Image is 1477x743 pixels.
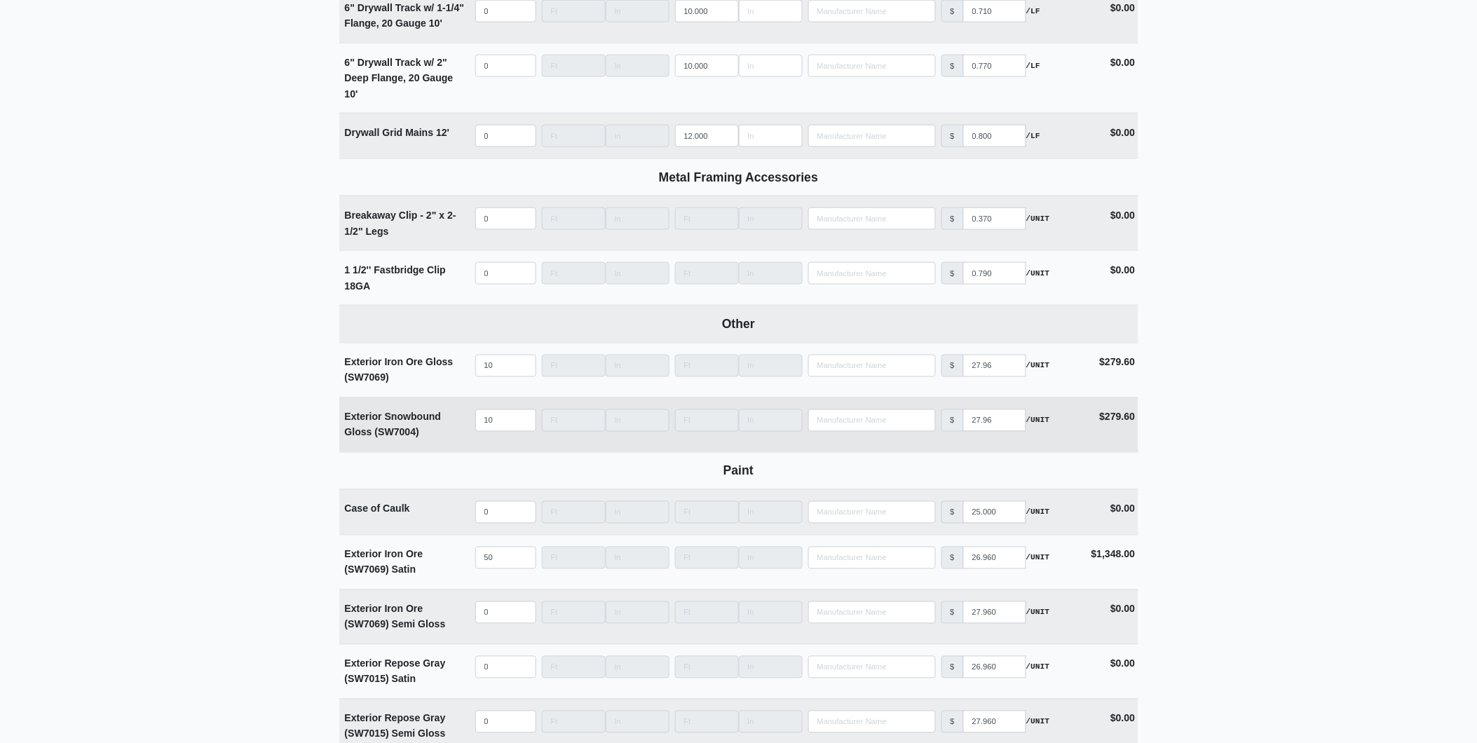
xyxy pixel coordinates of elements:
[739,55,803,77] input: Length
[808,55,936,77] input: Search
[542,547,606,569] input: Length
[345,127,450,138] strong: Drywall Grid Mains
[475,601,536,624] input: quantity
[941,55,964,77] div: $
[963,601,1026,624] input: manufacturer
[739,501,803,524] input: Length
[345,713,446,740] strong: Exterior Repose Gray (SW7015) Semi Gloss
[542,601,606,624] input: Length
[808,262,936,285] input: Search
[941,501,964,524] div: $
[606,409,669,432] input: Length
[675,711,739,733] input: Length
[542,711,606,733] input: Length
[1100,411,1136,423] strong: $279.60
[808,501,936,524] input: Search
[963,55,1026,77] input: manufacturer
[941,125,964,147] div: $
[1026,552,1050,564] strong: /UNIT
[1026,130,1040,142] strong: /LF
[475,656,536,679] input: quantity
[429,18,442,29] span: 10'
[475,409,536,432] input: quantity
[739,656,803,679] input: Length
[475,262,536,285] input: quantity
[1026,716,1050,728] strong: /UNIT
[475,547,536,569] input: quantity
[1110,604,1135,615] strong: $0.00
[675,656,739,679] input: Length
[345,2,465,29] strong: 6" Drywall Track w/ 1-1/4" Flange, 20 Gauge
[808,656,936,679] input: Search
[345,549,423,576] strong: Exterior Iron Ore (SW7069) Satin
[542,207,606,230] input: Length
[808,409,936,432] input: Search
[606,547,669,569] input: Length
[1100,357,1136,368] strong: $279.60
[963,125,1026,147] input: manufacturer
[963,656,1026,679] input: manufacturer
[1110,658,1135,669] strong: $0.00
[542,355,606,377] input: Length
[1110,503,1135,514] strong: $0.00
[606,501,669,524] input: Length
[1110,2,1135,13] strong: $0.00
[542,262,606,285] input: Length
[345,503,410,514] strong: Case of Caulk
[941,355,964,377] div: $
[739,355,803,377] input: Length
[675,501,739,524] input: Length
[1110,57,1135,68] strong: $0.00
[436,127,449,138] span: 12'
[1026,606,1050,619] strong: /UNIT
[963,207,1026,230] input: manufacturer
[1026,212,1050,225] strong: /UNIT
[941,262,964,285] div: $
[808,125,936,147] input: Search
[739,125,803,147] input: Length
[475,355,536,377] input: quantity
[941,547,964,569] div: $
[675,355,739,377] input: Length
[345,357,454,384] strong: Exterior Iron Ore Gloss (SW7069)
[941,409,964,432] div: $
[739,409,803,432] input: Length
[963,262,1026,285] input: manufacturer
[722,317,755,331] b: Other
[542,55,606,77] input: Length
[1110,264,1135,275] strong: $0.00
[739,547,803,569] input: Length
[675,125,739,147] input: Length
[606,711,669,733] input: Length
[345,604,446,631] strong: Exterior Iron Ore (SW7069) Semi Gloss
[808,207,936,230] input: Search
[963,711,1026,733] input: manufacturer
[475,207,536,230] input: quantity
[739,262,803,285] input: Length
[739,711,803,733] input: Length
[739,207,803,230] input: Length
[1026,506,1050,519] strong: /UNIT
[345,658,446,686] strong: Exterior Repose Gray (SW7015) Satin
[345,57,454,100] strong: 6" Drywall Track w/ 2" Deep Flange, 20 Gauge
[1110,127,1135,138] strong: $0.00
[659,170,818,184] b: Metal Framing Accessories
[808,355,936,377] input: Search
[475,125,536,147] input: quantity
[675,409,739,432] input: Length
[475,55,536,77] input: quantity
[675,262,739,285] input: Length
[542,501,606,524] input: Length
[606,656,669,679] input: Length
[675,601,739,624] input: Length
[963,409,1026,432] input: manufacturer
[475,711,536,733] input: quantity
[675,55,739,77] input: Length
[941,601,964,624] div: $
[1026,661,1050,674] strong: /UNIT
[808,601,936,624] input: Search
[808,547,936,569] input: Search
[542,656,606,679] input: Length
[941,656,964,679] div: $
[1091,549,1136,560] strong: $1,348.00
